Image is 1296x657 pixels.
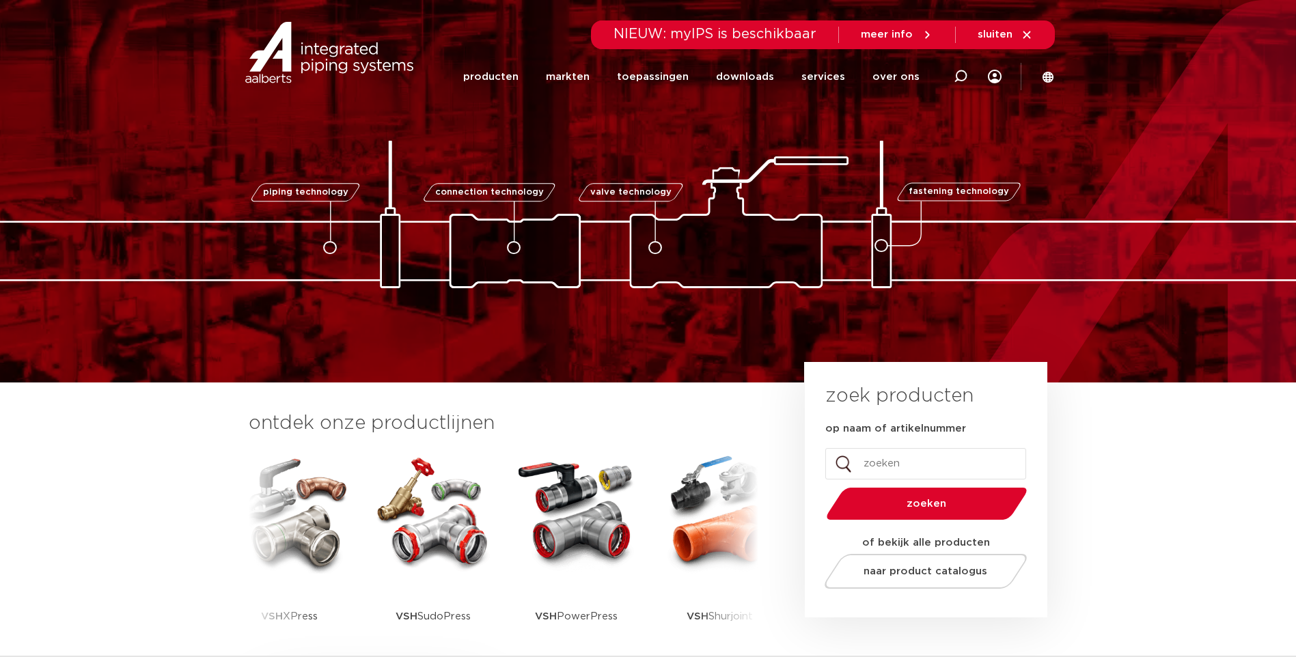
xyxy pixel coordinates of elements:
[862,537,990,548] strong: of bekijk alle producten
[261,611,283,621] strong: VSH
[617,51,689,103] a: toepassingen
[535,611,557,621] strong: VSH
[861,29,913,40] span: meer info
[821,554,1030,589] a: naar product catalogus
[613,27,816,41] span: NIEUW: myIPS is beschikbaar
[801,51,845,103] a: services
[546,51,590,103] a: markten
[825,382,974,410] h3: zoek producten
[978,29,1012,40] span: sluiten
[687,611,708,621] strong: VSH
[978,29,1033,41] a: sluiten
[716,51,774,103] a: downloads
[861,29,933,41] a: meer info
[821,486,1032,521] button: zoeken
[435,188,543,197] span: connection technology
[263,188,348,197] span: piping technology
[909,188,1009,197] span: fastening technology
[872,51,920,103] a: over ons
[463,51,519,103] a: producten
[463,51,920,103] nav: Menu
[825,422,966,436] label: op naam of artikelnummer
[396,611,417,621] strong: VSH
[861,499,992,509] span: zoeken
[988,49,1002,104] div: my IPS
[864,566,987,576] span: naar product catalogus
[825,448,1026,479] input: zoeken
[249,410,758,437] h3: ontdek onze productlijnen
[590,188,672,197] span: valve technology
